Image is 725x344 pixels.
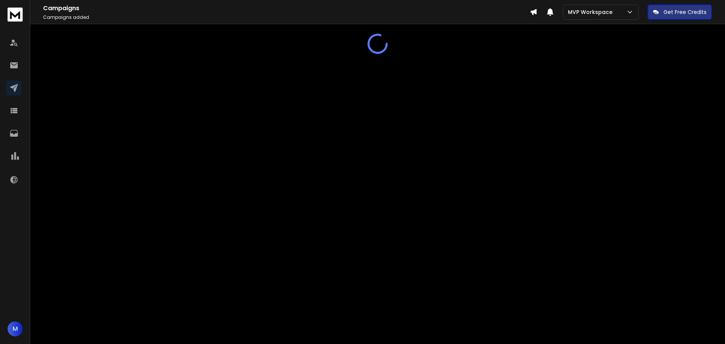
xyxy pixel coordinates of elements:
p: Get Free Credits [663,8,706,16]
img: logo [8,8,23,22]
p: MVP Workspace [568,8,615,16]
button: Get Free Credits [648,5,712,20]
button: M [8,321,23,336]
p: Campaigns added [43,14,530,20]
h1: Campaigns [43,4,530,13]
